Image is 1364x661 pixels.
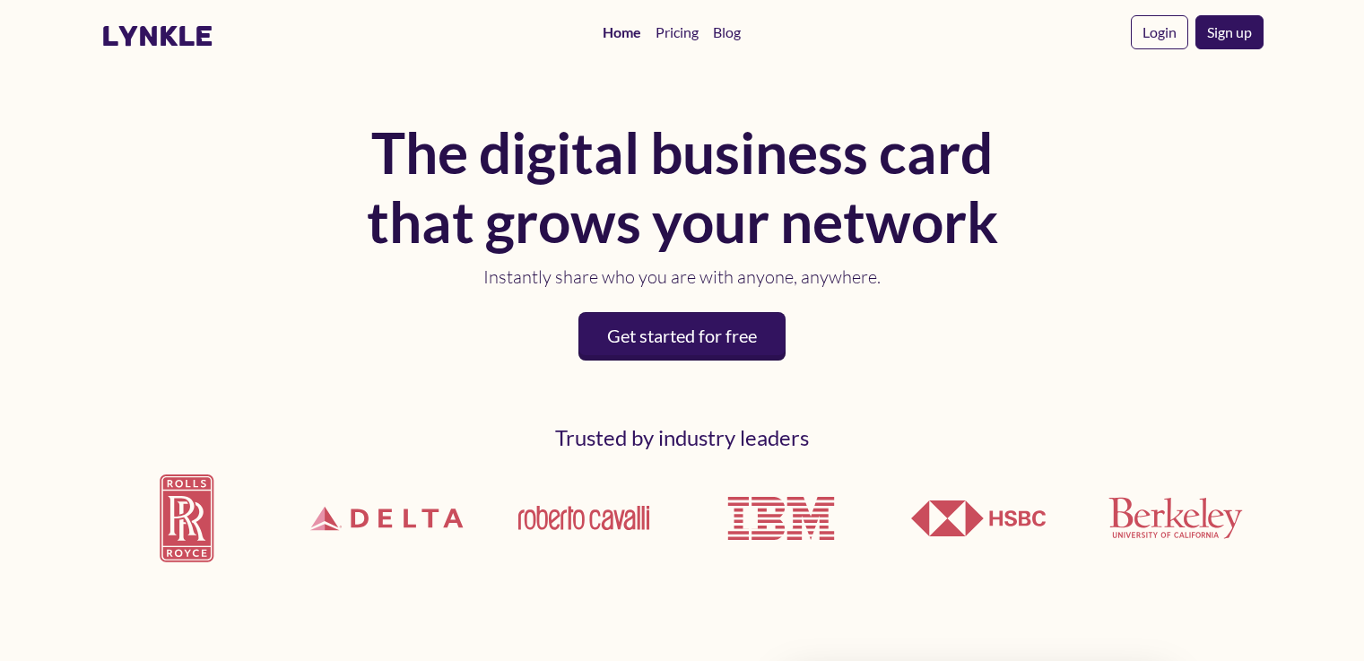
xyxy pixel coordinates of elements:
[714,451,848,586] img: IBM
[595,14,648,50] a: Home
[101,425,1264,451] h2: Trusted by industry leaders
[1195,15,1264,49] a: Sign up
[911,500,1046,536] img: HSBC
[517,504,651,532] img: Roberto Cavalli
[360,264,1005,291] p: Instantly share who you are with anyone, anywhere.
[1108,497,1243,539] img: UCLA Berkeley
[706,14,748,50] a: Blog
[101,459,277,577] img: Rolls Royce
[299,456,474,581] img: Delta Airlines
[360,118,1005,257] h1: The digital business card that grows your network
[1131,15,1188,49] a: Login
[648,14,706,50] a: Pricing
[578,312,786,361] a: Get started for free
[101,19,213,53] a: lynkle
